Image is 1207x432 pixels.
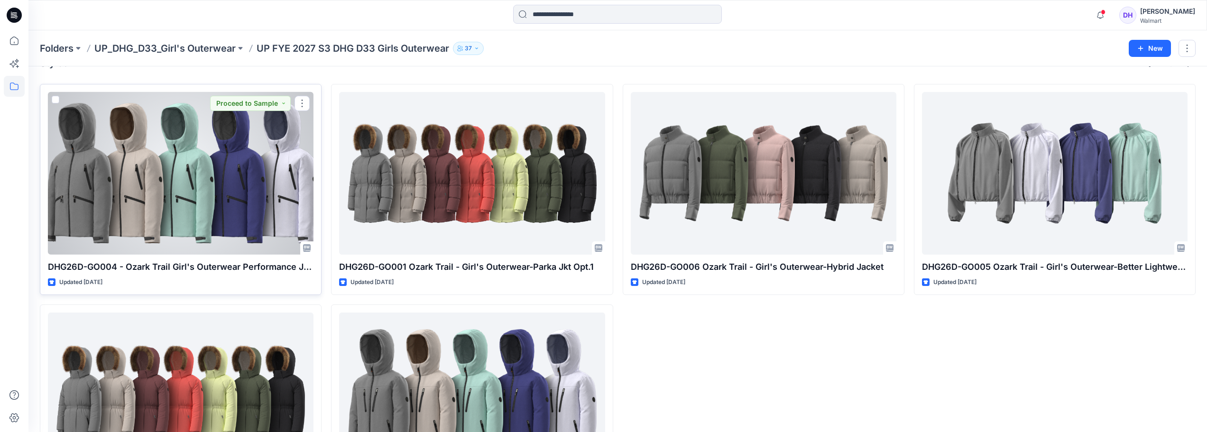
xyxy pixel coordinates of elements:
[922,92,1188,255] a: DHG26D-GO005 Ozark Trail - Girl's Outerwear-Better Lightweight Windbreaker
[40,42,74,55] a: Folders
[1129,40,1171,57] button: New
[453,42,484,55] button: 37
[339,92,605,255] a: DHG26D-GO001 Ozark Trail - Girl's Outerwear-Parka Jkt Opt.1
[933,277,977,287] p: Updated [DATE]
[59,277,102,287] p: Updated [DATE]
[257,42,449,55] p: UP FYE 2027 S3 DHG D33 Girls Outerwear
[1140,6,1195,17] div: [PERSON_NAME]
[465,43,472,54] p: 37
[642,277,685,287] p: Updated [DATE]
[1119,7,1136,24] div: DH
[350,277,394,287] p: Updated [DATE]
[94,42,236,55] a: UP_DHG_D33_Girl's Outerwear
[631,260,896,274] p: DHG26D-GO006 Ozark Trail - Girl's Outerwear-Hybrid Jacket
[48,260,313,274] p: DHG26D-GO004 - Ozark Trail Girl's Outerwear Performance Jkt Opt.2
[1140,17,1195,24] div: Walmart
[48,92,313,255] a: DHG26D-GO004 - Ozark Trail Girl's Outerwear Performance Jkt Opt.2
[339,260,605,274] p: DHG26D-GO001 Ozark Trail - Girl's Outerwear-Parka Jkt Opt.1
[631,92,896,255] a: DHG26D-GO006 Ozark Trail - Girl's Outerwear-Hybrid Jacket
[922,260,1188,274] p: DHG26D-GO005 Ozark Trail - Girl's Outerwear-Better Lightweight Windbreaker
